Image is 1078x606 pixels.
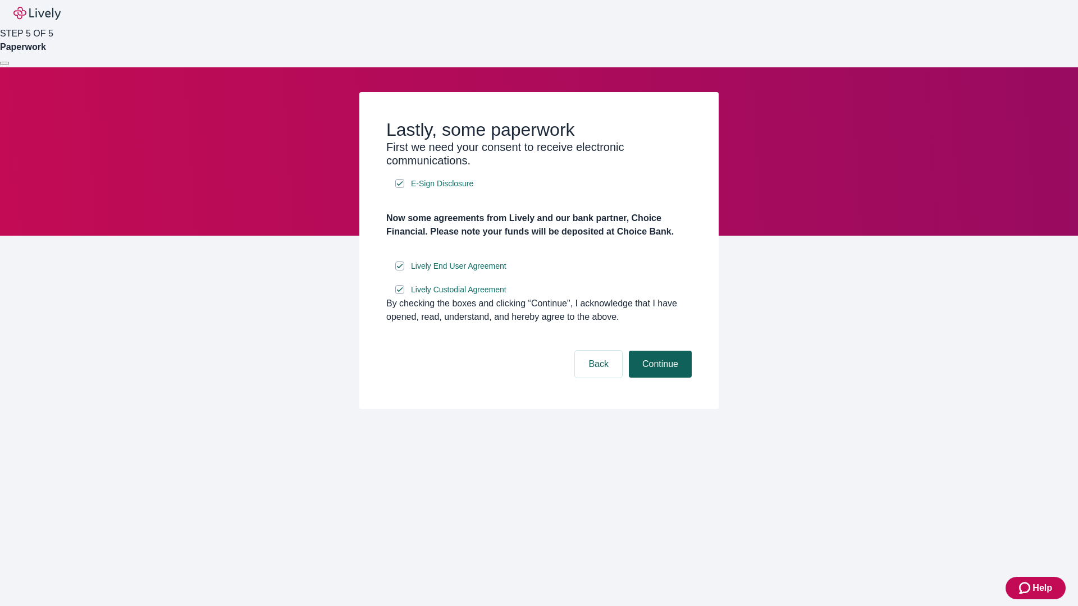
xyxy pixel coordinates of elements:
svg: Zendesk support icon [1019,581,1033,595]
a: e-sign disclosure document [409,283,509,297]
button: Continue [629,351,692,378]
h2: Lastly, some paperwork [386,119,692,140]
span: Lively End User Agreement [411,260,506,272]
a: e-sign disclosure document [409,259,509,273]
img: Lively [13,7,61,20]
h3: First we need your consent to receive electronic communications. [386,140,692,167]
button: Back [575,351,622,378]
span: E-Sign Disclosure [411,178,473,190]
span: Help [1033,581,1052,595]
h4: Now some agreements from Lively and our bank partner, Choice Financial. Please note your funds wi... [386,212,692,238]
span: Lively Custodial Agreement [411,284,506,296]
a: e-sign disclosure document [409,177,476,191]
button: Zendesk support iconHelp [1006,577,1066,599]
div: By checking the boxes and clicking “Continue", I acknowledge that I have opened, read, understand... [386,297,692,324]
